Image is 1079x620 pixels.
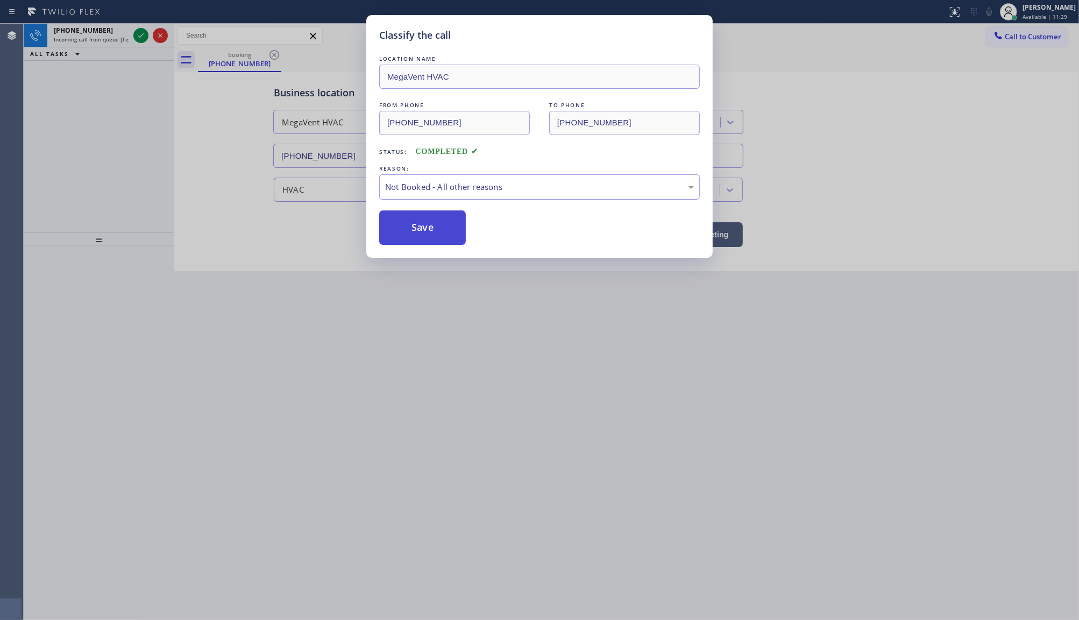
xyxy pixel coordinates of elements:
h5: Classify the call [379,28,451,43]
button: Save [379,210,466,245]
span: COMPLETED [416,147,478,156]
div: FROM PHONE [379,100,530,111]
div: LOCATION NAME [379,53,700,65]
input: To phone [549,111,700,135]
span: Status: [379,148,407,156]
div: REASON: [379,163,700,174]
input: From phone [379,111,530,135]
div: Not Booked - All other reasons [385,181,694,193]
div: TO PHONE [549,100,700,111]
